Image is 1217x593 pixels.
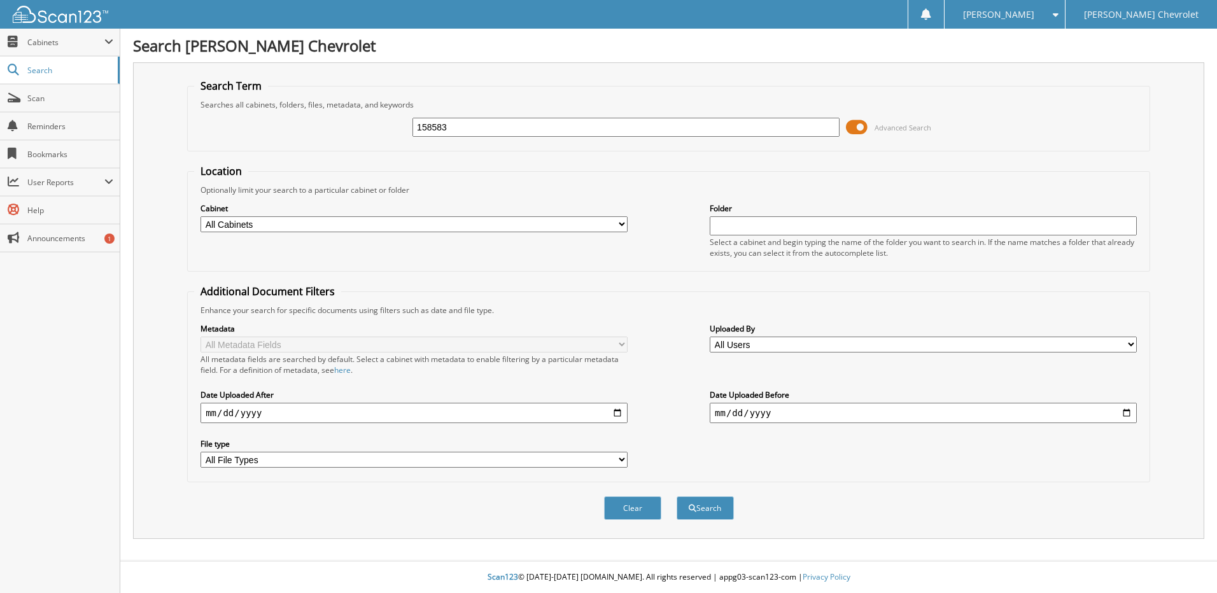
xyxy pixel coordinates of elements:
[334,365,351,375] a: here
[200,203,628,214] label: Cabinet
[604,496,661,520] button: Clear
[194,185,1143,195] div: Optionally limit your search to a particular cabinet or folder
[710,237,1137,258] div: Select a cabinet and begin typing the name of the folder you want to search in. If the name match...
[1084,11,1199,18] span: [PERSON_NAME] Chevrolet
[27,177,104,188] span: User Reports
[104,234,115,244] div: 1
[710,203,1137,214] label: Folder
[963,11,1034,18] span: [PERSON_NAME]
[200,354,628,375] div: All metadata fields are searched by default. Select a cabinet with metadata to enable filtering b...
[194,305,1143,316] div: Enhance your search for specific documents using filters such as date and file type.
[200,403,628,423] input: start
[194,284,341,298] legend: Additional Document Filters
[488,571,518,582] span: Scan123
[200,438,628,449] label: File type
[710,323,1137,334] label: Uploaded By
[27,233,113,244] span: Announcements
[133,35,1204,56] h1: Search [PERSON_NAME] Chevrolet
[875,123,931,132] span: Advanced Search
[27,93,113,104] span: Scan
[803,571,850,582] a: Privacy Policy
[194,99,1143,110] div: Searches all cabinets, folders, files, metadata, and keywords
[710,403,1137,423] input: end
[200,323,628,334] label: Metadata
[677,496,734,520] button: Search
[194,164,248,178] legend: Location
[27,205,113,216] span: Help
[200,389,628,400] label: Date Uploaded After
[13,6,108,23] img: scan123-logo-white.svg
[27,121,113,132] span: Reminders
[194,79,268,93] legend: Search Term
[27,149,113,160] span: Bookmarks
[710,389,1137,400] label: Date Uploaded Before
[27,37,104,48] span: Cabinets
[120,562,1217,593] div: © [DATE]-[DATE] [DOMAIN_NAME]. All rights reserved | appg03-scan123-com |
[27,65,111,76] span: Search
